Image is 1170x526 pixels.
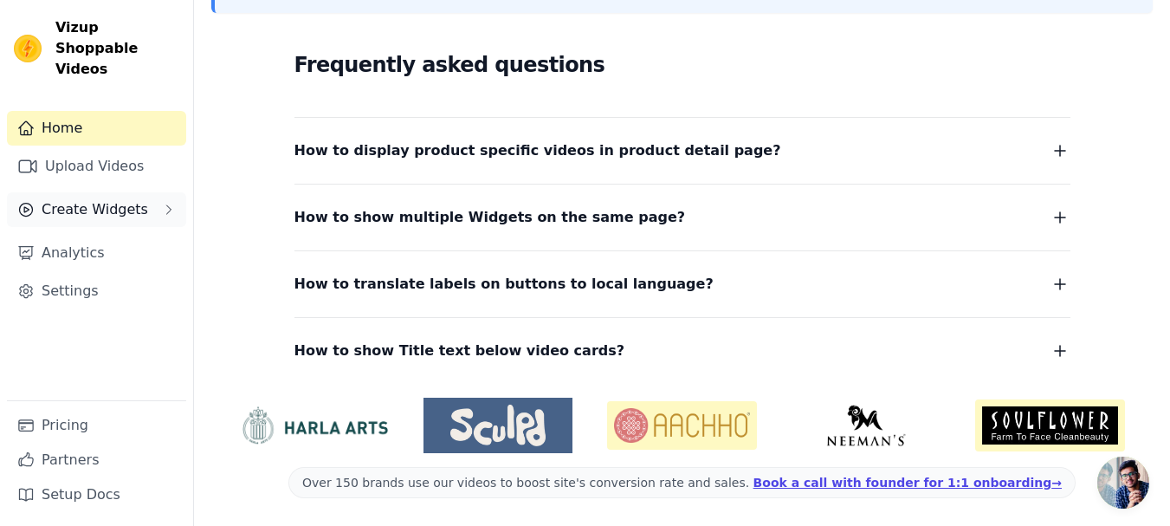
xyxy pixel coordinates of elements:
span: How to translate labels on buttons to local language? [294,272,714,296]
img: Vizup [14,35,42,62]
a: Open chat [1097,457,1149,509]
img: Soulflower [975,399,1125,451]
button: How to translate labels on buttons to local language? [294,272,1070,296]
a: Pricing [7,408,186,443]
img: Aachho [607,401,757,450]
a: Setup Docs [7,477,186,512]
span: How to show Title text below video cards? [294,339,625,363]
a: Home [7,111,186,146]
span: Create Widgets [42,199,148,220]
span: How to display product specific videos in product detail page? [294,139,781,163]
button: How to show Title text below video cards? [294,339,1070,363]
a: Analytics [7,236,186,270]
a: Book a call with founder for 1:1 onboarding [753,476,1062,490]
button: How to display product specific videos in product detail page? [294,139,1070,163]
button: How to show multiple Widgets on the same page? [294,205,1070,230]
a: Settings [7,274,186,308]
img: Neeman's [792,405,941,446]
img: Sculpd US [423,405,573,446]
img: HarlaArts [239,406,389,445]
a: Partners [7,443,186,477]
button: Create Widgets [7,192,186,227]
a: Upload Videos [7,149,186,184]
span: How to show multiple Widgets on the same page? [294,205,686,230]
h2: Frequently asked questions [294,48,1070,82]
span: Vizup Shoppable Videos [55,17,179,80]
